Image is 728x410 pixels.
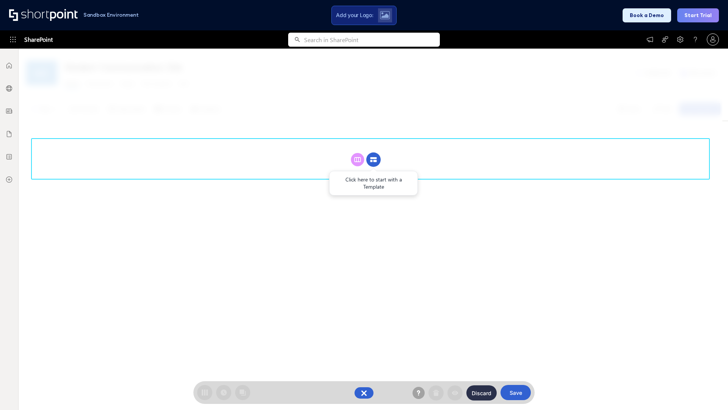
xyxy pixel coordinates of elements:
[466,385,497,401] button: Discard
[623,8,671,22] button: Book a Demo
[380,11,390,19] img: Upload logo
[336,12,373,19] span: Add your Logo:
[24,30,53,49] span: SharePoint
[500,385,531,400] button: Save
[304,33,440,47] input: Search in SharePoint
[83,13,139,17] h1: Sandbox Environment
[677,8,719,22] button: Start Trial
[690,374,728,410] iframe: Chat Widget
